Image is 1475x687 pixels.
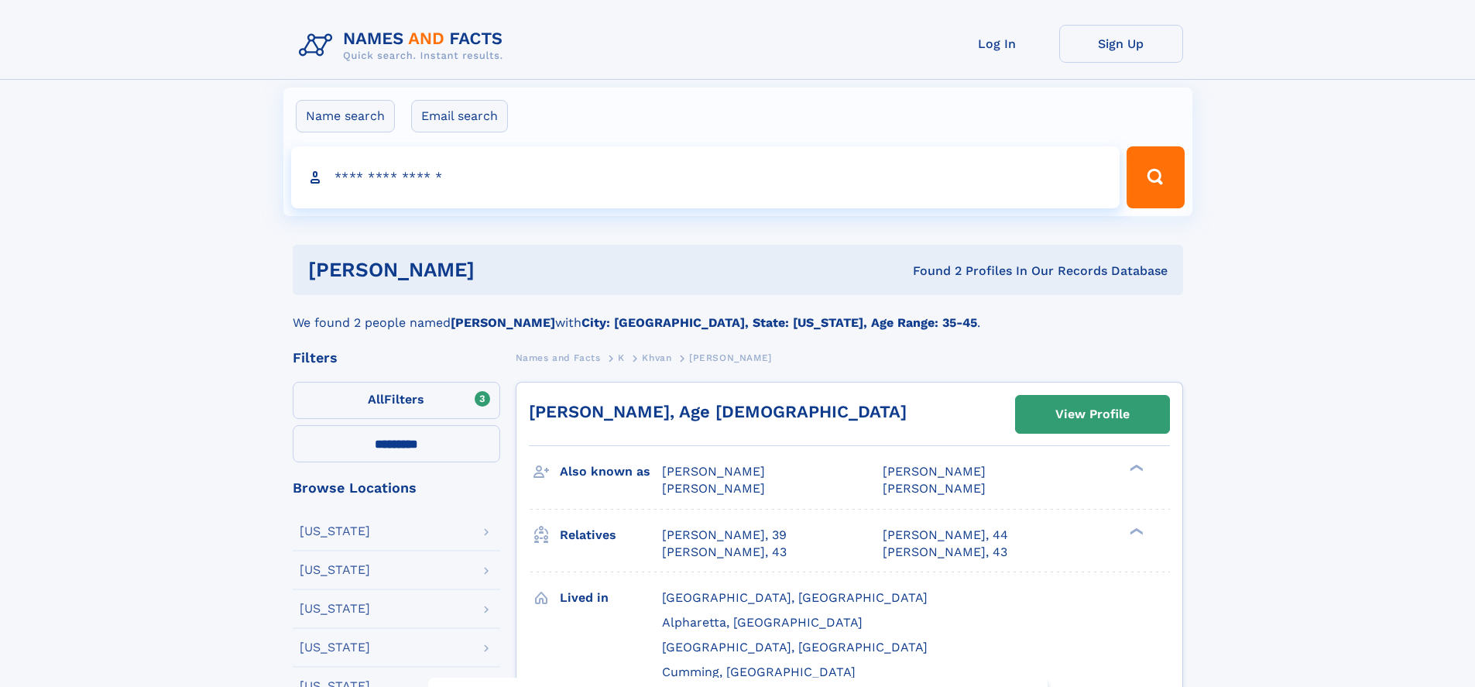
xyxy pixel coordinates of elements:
[300,525,370,538] div: [US_STATE]
[662,665,856,679] span: Cumming, [GEOGRAPHIC_DATA]
[642,348,671,367] a: Khvan
[293,295,1183,332] div: We found 2 people named with .
[368,392,384,407] span: All
[662,464,765,479] span: [PERSON_NAME]
[293,25,516,67] img: Logo Names and Facts
[411,100,508,132] label: Email search
[293,382,500,419] label: Filters
[1126,463,1144,473] div: ❯
[296,100,395,132] label: Name search
[662,590,928,605] span: [GEOGRAPHIC_DATA], [GEOGRAPHIC_DATA]
[618,352,625,363] span: K
[293,481,500,495] div: Browse Locations
[662,640,928,654] span: [GEOGRAPHIC_DATA], [GEOGRAPHIC_DATA]
[618,348,625,367] a: K
[581,315,977,330] b: City: [GEOGRAPHIC_DATA], State: [US_STATE], Age Range: 35-45
[308,260,694,280] h1: [PERSON_NAME]
[300,564,370,576] div: [US_STATE]
[560,522,662,548] h3: Relatives
[1127,146,1184,208] button: Search Button
[560,585,662,611] h3: Lived in
[560,459,662,485] h3: Also known as
[883,464,986,479] span: [PERSON_NAME]
[1126,526,1144,536] div: ❯
[291,146,1120,208] input: search input
[883,481,986,496] span: [PERSON_NAME]
[293,351,500,365] div: Filters
[451,315,555,330] b: [PERSON_NAME]
[662,544,787,561] a: [PERSON_NAME], 43
[300,603,370,615] div: [US_STATE]
[883,544,1007,561] a: [PERSON_NAME], 43
[883,527,1008,544] a: [PERSON_NAME], 44
[689,352,772,363] span: [PERSON_NAME]
[1059,25,1183,63] a: Sign Up
[694,263,1168,280] div: Found 2 Profiles In Our Records Database
[935,25,1059,63] a: Log In
[529,402,907,421] a: [PERSON_NAME], Age [DEMOGRAPHIC_DATA]
[662,481,765,496] span: [PERSON_NAME]
[662,615,863,630] span: Alpharetta, [GEOGRAPHIC_DATA]
[1016,396,1169,433] a: View Profile
[516,348,601,367] a: Names and Facts
[642,352,671,363] span: Khvan
[1055,397,1130,432] div: View Profile
[662,527,787,544] a: [PERSON_NAME], 39
[300,641,370,654] div: [US_STATE]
